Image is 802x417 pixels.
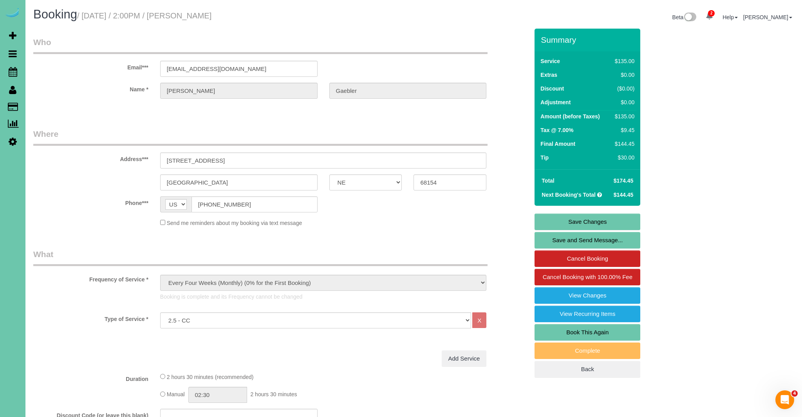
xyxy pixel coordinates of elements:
a: Add Service [442,350,487,367]
span: Booking [33,7,77,21]
label: Discount [540,85,564,92]
label: Type of Service * [27,312,154,323]
a: Cancel Booking [535,250,640,267]
div: $9.45 [612,126,634,134]
span: $174.45 [614,178,634,184]
a: 2 [702,8,717,25]
a: [PERSON_NAME] [743,14,792,20]
h3: Summary [541,35,636,44]
strong: Next Booking's Total [542,192,596,198]
a: Save Changes [535,214,640,230]
span: $144.45 [614,192,634,198]
a: Help [723,14,738,20]
span: Manual [167,392,185,398]
img: New interface [683,13,696,23]
a: View Recurring Items [535,306,640,322]
iframe: Intercom live chat [775,390,794,409]
span: 2 hours 30 minutes (recommended) [167,374,254,380]
span: Cancel Booking with 100.00% Fee [543,274,632,280]
div: $0.00 [612,98,634,106]
a: Beta [672,14,697,20]
span: 2 [708,10,715,16]
a: Save and Send Message... [535,232,640,248]
legend: Who [33,36,488,54]
label: Adjustment [540,98,571,106]
a: Back [535,361,640,377]
label: Tax @ 7.00% [540,126,573,134]
label: Duration [27,372,154,383]
span: 2 hours 30 minutes [250,392,297,398]
div: $30.00 [612,154,634,161]
strong: Total [542,178,554,184]
label: Final Amount [540,140,575,148]
small: / [DATE] / 2:00PM / [PERSON_NAME] [77,11,211,20]
a: View Changes [535,287,640,304]
label: Tip [540,154,549,161]
legend: What [33,248,488,266]
p: Booking is complete and its Frequency cannot be changed [160,293,487,301]
label: Name * [27,83,154,93]
div: ($0.00) [612,85,634,92]
label: Extras [540,71,557,79]
legend: Where [33,128,488,146]
div: $144.45 [612,140,634,148]
div: $135.00 [612,57,634,65]
div: $135.00 [612,112,634,120]
label: Service [540,57,560,65]
a: Cancel Booking with 100.00% Fee [535,269,640,285]
img: Automaid Logo [5,8,20,19]
label: Frequency of Service * [27,273,154,283]
span: Send me reminders about my booking via text message [167,220,302,226]
div: $0.00 [612,71,634,79]
a: Book This Again [535,324,640,341]
span: 4 [791,390,798,397]
label: Amount (before Taxes) [540,112,600,120]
